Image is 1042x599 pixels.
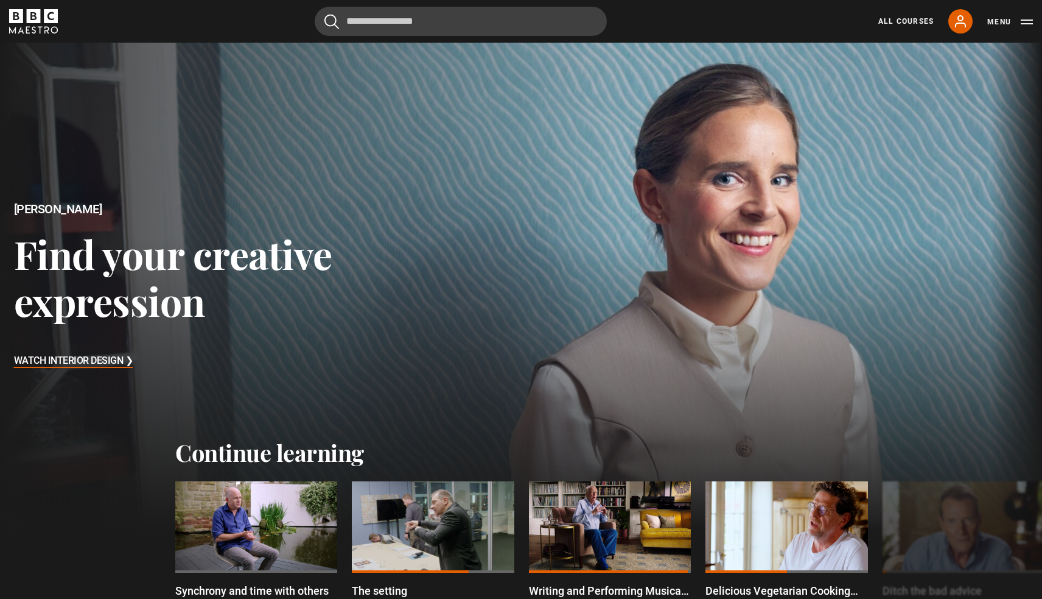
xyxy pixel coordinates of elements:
[14,352,133,370] h3: Watch Interior Design ❯
[878,16,934,27] a: All Courses
[9,9,58,34] svg: BBC Maestro
[14,202,417,216] h2: [PERSON_NAME]
[529,583,691,599] p: Writing and Performing Musical Theatre Introduction
[352,583,407,599] p: The setting
[14,230,417,325] h3: Find your creative expression
[315,7,607,36] input: Search
[883,583,982,599] p: Ditch the bad advice
[175,583,329,599] p: Synchrony and time with others
[175,439,867,467] h2: Continue learning
[705,583,867,599] p: Delicious Vegetarian Cooking Introduction
[987,16,1033,28] button: Toggle navigation
[324,14,339,29] button: Submit the search query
